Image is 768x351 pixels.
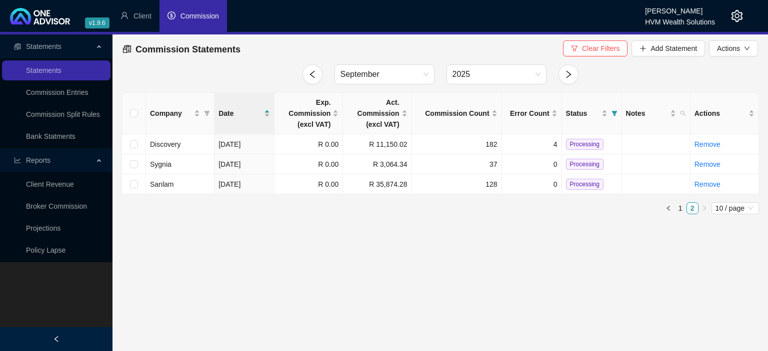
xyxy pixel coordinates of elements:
div: HVM Wealth Solutions [645,13,715,24]
span: filter [571,45,578,52]
li: Next Page [698,202,710,214]
img: 2df55531c6924b55f21c4cf5d4484680-logo-light.svg [10,8,70,24]
span: Notes [626,108,668,119]
span: Error Count [506,108,549,119]
span: Commission [180,12,219,20]
span: down [744,45,750,51]
span: v1.9.6 [85,17,109,28]
span: filter [609,106,619,121]
a: Policy Lapse [26,246,65,254]
button: Add Statement [631,40,705,56]
span: filter [204,110,210,116]
button: Actionsdown [709,40,758,56]
span: Company [150,108,192,119]
td: 4 [502,134,562,154]
span: Processing [566,159,603,170]
span: left [665,205,671,211]
a: Client Revenue [26,180,74,188]
span: right [701,205,707,211]
li: Previous Page [662,202,674,214]
span: Date [218,108,262,119]
a: Commission Split Rules [26,110,100,118]
td: 0 [502,174,562,194]
span: Statements [26,42,61,50]
td: R 11,150.02 [343,134,411,154]
td: R 3,064.34 [343,154,411,174]
span: Discovery [150,140,180,148]
span: line-chart [14,157,21,164]
div: Page Size [711,202,759,214]
td: R 0.00 [274,134,343,154]
span: Commission Count [416,108,489,119]
span: Reports [26,156,50,164]
span: Client [133,12,151,20]
td: [DATE] [214,154,274,174]
span: filter [202,106,212,121]
a: Statements [26,66,61,74]
a: Commission Entries [26,88,88,96]
span: Status [566,108,599,119]
button: left [662,202,674,214]
div: [PERSON_NAME] [645,2,715,13]
th: Notes [622,93,690,134]
span: Actions [694,108,746,119]
span: Add Statement [650,43,697,54]
th: Error Count [502,93,562,134]
td: 37 [412,154,502,174]
button: right [698,202,710,214]
span: left [308,70,317,79]
span: reconciliation [14,43,21,50]
span: Processing [566,139,603,150]
th: Status [562,93,622,134]
span: 2025 [452,65,540,84]
span: Processing [566,179,603,190]
span: search [680,110,686,116]
span: setting [731,10,743,22]
span: search [678,106,688,121]
span: Sanlam [150,180,173,188]
a: 2 [687,203,698,214]
span: 10 / page [715,203,755,214]
th: Exp. Commission (excl VAT) [274,93,343,134]
td: R 0.00 [274,174,343,194]
th: Act. Commission (excl VAT) [343,93,411,134]
td: R 0.00 [274,154,343,174]
a: Remove [694,140,720,148]
li: 1 [674,202,686,214]
span: user [120,11,128,19]
span: right [564,70,573,79]
span: reconciliation [122,44,131,53]
th: Commission Count [412,93,502,134]
span: Commission Statements [135,44,240,54]
span: left [53,336,60,343]
a: Broker Commission [26,202,87,210]
a: Projections [26,224,60,232]
span: filter [611,110,617,116]
span: Clear Filters [582,43,619,54]
span: Sygnia [150,160,171,168]
td: R 35,874.28 [343,174,411,194]
li: 2 [686,202,698,214]
td: 128 [412,174,502,194]
a: Remove [694,180,720,188]
button: Clear Filters [563,40,627,56]
a: 1 [675,203,686,214]
span: Act. Commission (excl VAT) [347,97,399,130]
span: Exp. Commission (excl VAT) [278,97,330,130]
th: Actions [690,93,759,134]
td: 182 [412,134,502,154]
a: Remove [694,160,720,168]
a: Bank Statments [26,132,75,140]
span: Actions [717,43,740,54]
td: [DATE] [214,174,274,194]
span: September [340,65,428,84]
td: [DATE] [214,134,274,154]
span: plus [639,45,646,52]
span: dollar [167,11,175,19]
th: Company [146,93,214,134]
td: 0 [502,154,562,174]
